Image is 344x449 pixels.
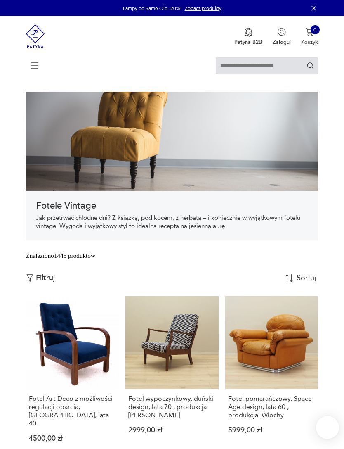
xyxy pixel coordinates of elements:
[244,28,252,37] img: Ikona medalu
[306,28,314,36] img: Ikona koszyka
[234,38,262,46] p: Patyna B2B
[36,201,309,211] h1: Fotele Vintage
[301,38,318,46] p: Koszyk
[228,394,315,419] h3: Fotel pomarańczowy, Space Age design, lata 60., produkcja: Włochy
[26,274,33,282] img: Ikonka filtrowania
[36,273,55,283] p: Filtruj
[297,274,317,282] div: Sortuj według daty dodania
[234,28,262,46] a: Ikona medaluPatyna B2B
[26,92,318,191] img: 9275102764de9360b0b1aa4293741aa9.jpg
[306,62,314,69] button: Szukaj
[128,394,215,419] h3: Fotel wypoczynkowy, duński design, lata 70., produkcja: [PERSON_NAME]
[234,28,262,46] button: Patyna B2B
[36,214,309,230] p: Jak przetrwać chłodne dni? Z książką, pod kocem, z herbatą – i koniecznie w wyjątkowym fotelu vin...
[273,28,291,46] button: Zaloguj
[29,394,116,428] h3: Fotel Art Deco z możliwości regulacji oparcia, [GEOGRAPHIC_DATA], lata 40.
[123,5,181,12] p: Lampy od Same Old -20%!
[228,428,315,434] p: 5999,00 zł
[128,428,215,434] p: 2999,00 zł
[311,25,320,34] div: 0
[285,274,293,282] img: Sort Icon
[301,28,318,46] button: 0Koszyk
[26,251,95,260] div: Znaleziono 1445 produktów
[26,16,45,56] img: Patyna - sklep z meblami i dekoracjami vintage
[316,416,339,439] iframe: Smartsupp widget button
[273,38,291,46] p: Zaloguj
[278,28,286,36] img: Ikonka użytkownika
[29,436,116,442] p: 4500,00 zł
[185,5,221,12] a: Zobacz produkty
[26,273,55,283] button: Filtruj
